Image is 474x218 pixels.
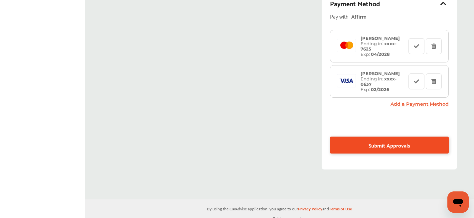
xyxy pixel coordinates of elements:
strong: xxxx- 0637 [361,76,396,87]
strong: 04/2028 [371,52,390,57]
span: Submit Approvals [369,141,410,150]
strong: xxxx- 7625 [361,41,396,52]
div: Ending in: Exp: [357,36,408,57]
strong: [PERSON_NAME] [361,36,400,41]
a: Submit Approvals [330,137,448,154]
span: Pay with [330,12,349,21]
a: Privacy Policy [298,205,322,215]
div: Affirm [351,12,434,21]
div: Ending in: Exp: [357,71,408,92]
p: By using the CarAdvise application, you agree to our and [85,205,474,212]
a: Terms of Use [329,205,352,215]
iframe: Button to launch messaging window [447,191,469,213]
a: Add a Payment Method [391,101,449,107]
strong: [PERSON_NAME] [361,71,400,76]
strong: 02/2026 [371,87,389,92]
